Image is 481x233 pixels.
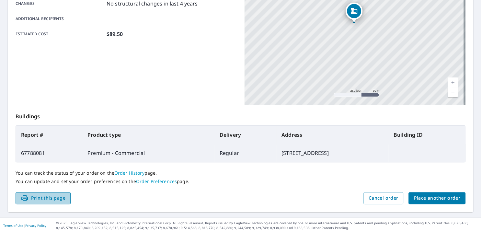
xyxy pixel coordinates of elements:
p: © 2025 Eagle View Technologies, Inc. and Pictometry International Corp. All Rights Reserved. Repo... [56,221,478,230]
th: Product type [82,126,214,144]
p: Estimated cost [16,30,104,38]
span: Place another order [414,194,460,202]
th: Report # [16,126,82,144]
td: [STREET_ADDRESS] [276,144,388,162]
a: Privacy Policy [25,223,46,228]
span: Cancel order [369,194,398,202]
a: Terms of Use [3,223,23,228]
button: Cancel order [363,192,404,204]
span: Print this page [21,194,65,202]
p: Additional recipients [16,16,104,22]
td: Regular [214,144,276,162]
p: $89.50 [107,30,123,38]
th: Building ID [388,126,465,144]
a: Order History [114,170,144,176]
th: Delivery [214,126,276,144]
button: Place another order [408,192,465,204]
p: You can track the status of your order on the page. [16,170,465,176]
div: Dropped pin, building 1, Commercial property, 727 Moon Rd Plainfield, IN 46168 [346,3,362,23]
p: Buildings [16,105,465,125]
td: 67788081 [16,144,82,162]
td: Premium - Commercial [82,144,214,162]
p: | [3,224,46,227]
p: You can update and set your order preferences on the page. [16,179,465,184]
a: Order Preferences [136,178,177,184]
th: Address [276,126,388,144]
a: Current Level 17, Zoom In [448,77,458,87]
a: Current Level 17, Zoom Out [448,87,458,97]
button: Print this page [16,192,71,204]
